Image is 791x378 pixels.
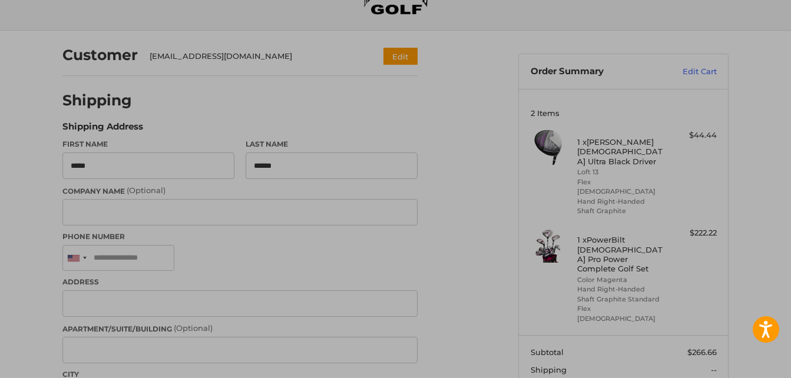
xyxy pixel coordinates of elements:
h4: 1 x [PERSON_NAME] [DEMOGRAPHIC_DATA] Ultra Black Driver [577,137,667,166]
label: Company Name [62,185,418,197]
button: Edit [383,48,418,65]
span: Shipping [531,365,567,374]
small: (Optional) [174,323,213,333]
li: Loft 13 [577,167,667,177]
li: Color Magenta [577,275,667,285]
span: $266.66 [687,347,717,357]
label: Address [62,277,418,287]
li: Flex [DEMOGRAPHIC_DATA] [577,304,667,323]
h3: 2 Items [531,108,717,118]
span: Subtotal [531,347,564,357]
legend: Shipping Address [62,120,143,139]
h2: Customer [62,46,138,64]
li: Shaft Graphite [577,206,667,216]
div: $222.22 [670,227,717,239]
h3: Order Summary [531,66,657,78]
li: Shaft Graphite Standard [577,294,667,304]
iframe: Google Customer Reviews [694,346,791,378]
label: Apartment/Suite/Building [62,323,418,334]
div: United States: +1 [63,246,90,271]
li: Hand Right-Handed [577,197,667,207]
li: Hand Right-Handed [577,284,667,294]
label: Phone Number [62,231,418,242]
div: $44.44 [670,130,717,141]
small: (Optional) [127,185,166,195]
label: First Name [62,139,234,150]
label: Last Name [246,139,418,150]
div: [EMAIL_ADDRESS][DOMAIN_NAME] [150,51,361,62]
h4: 1 x PowerBilt [DEMOGRAPHIC_DATA] Pro Power Complete Golf Set [577,235,667,273]
a: Edit Cart [657,66,717,78]
h2: Shipping [62,91,132,110]
li: Flex [DEMOGRAPHIC_DATA] [577,177,667,197]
